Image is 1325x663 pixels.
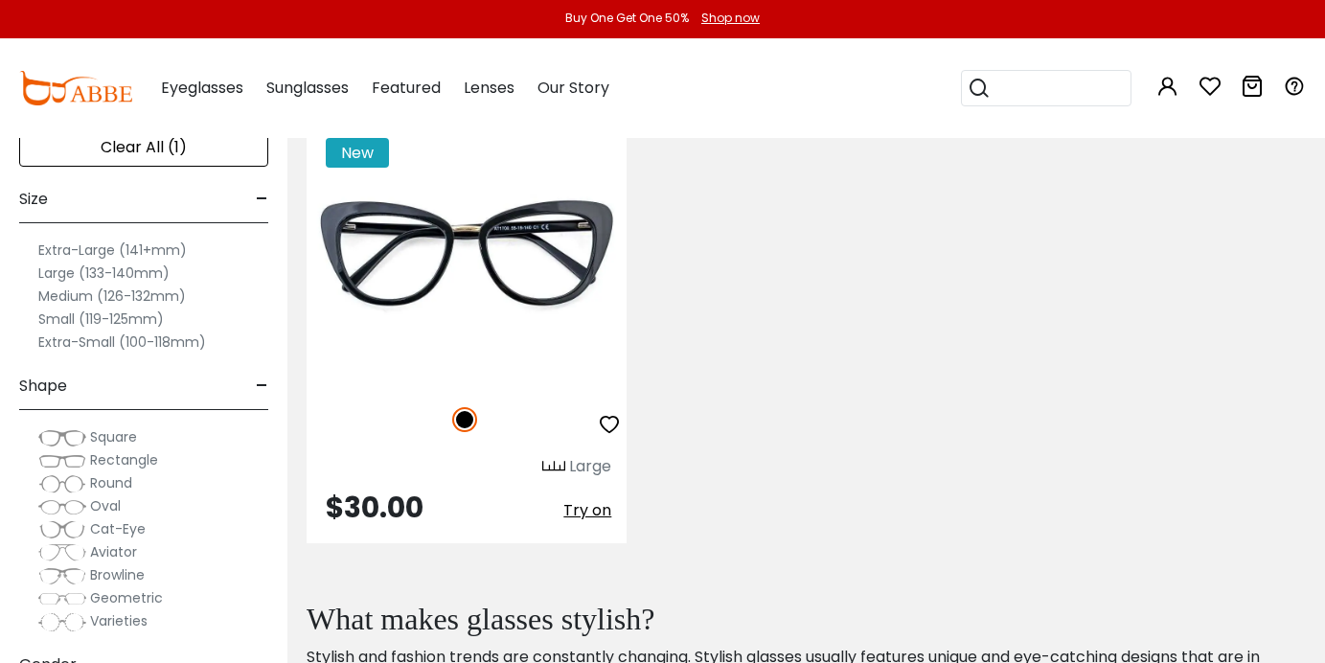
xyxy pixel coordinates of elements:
[542,460,565,474] img: size ruler
[326,487,423,528] span: $30.00
[19,176,48,222] span: Size
[90,611,148,630] span: Varieties
[90,519,146,538] span: Cat-Eye
[90,473,132,492] span: Round
[19,363,67,409] span: Shape
[692,10,760,26] a: Shop now
[38,497,86,516] img: Oval.png
[90,427,137,446] span: Square
[38,543,86,562] img: Aviator.png
[452,407,477,432] img: Black
[19,128,268,167] div: Clear All (1)
[38,451,86,470] img: Rectangle.png
[372,77,441,99] span: Featured
[38,285,186,308] label: Medium (126-132mm)
[90,565,145,584] span: Browline
[38,566,86,585] img: Browline.png
[537,77,609,99] span: Our Story
[266,77,349,99] span: Sunglasses
[565,10,689,27] div: Buy One Get One 50%
[38,262,170,285] label: Large (133-140mm)
[90,496,121,515] span: Oval
[161,77,243,99] span: Eyeglasses
[90,450,158,469] span: Rectangle
[38,474,86,493] img: Round.png
[569,455,611,478] div: Large
[464,77,514,99] span: Lenses
[38,589,86,608] img: Geometric.png
[38,612,86,632] img: Varieties.png
[256,176,268,222] span: -
[38,308,164,331] label: Small (119-125mm)
[256,363,268,409] span: -
[90,542,137,561] span: Aviator
[19,71,132,105] img: abbeglasses.com
[563,493,611,528] button: Try on
[38,239,187,262] label: Extra-Large (141+mm)
[307,601,1287,637] h2: What makes glasses stylish?
[38,331,206,354] label: Extra-Small (100-118mm)
[38,428,86,447] img: Square.png
[38,520,86,539] img: Cat-Eye.png
[90,588,163,607] span: Geometric
[701,10,760,27] div: Shop now
[563,499,611,521] span: Try on
[326,138,389,168] span: New
[307,120,627,387] img: Black - Acetate ,Universal Bridge Fit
